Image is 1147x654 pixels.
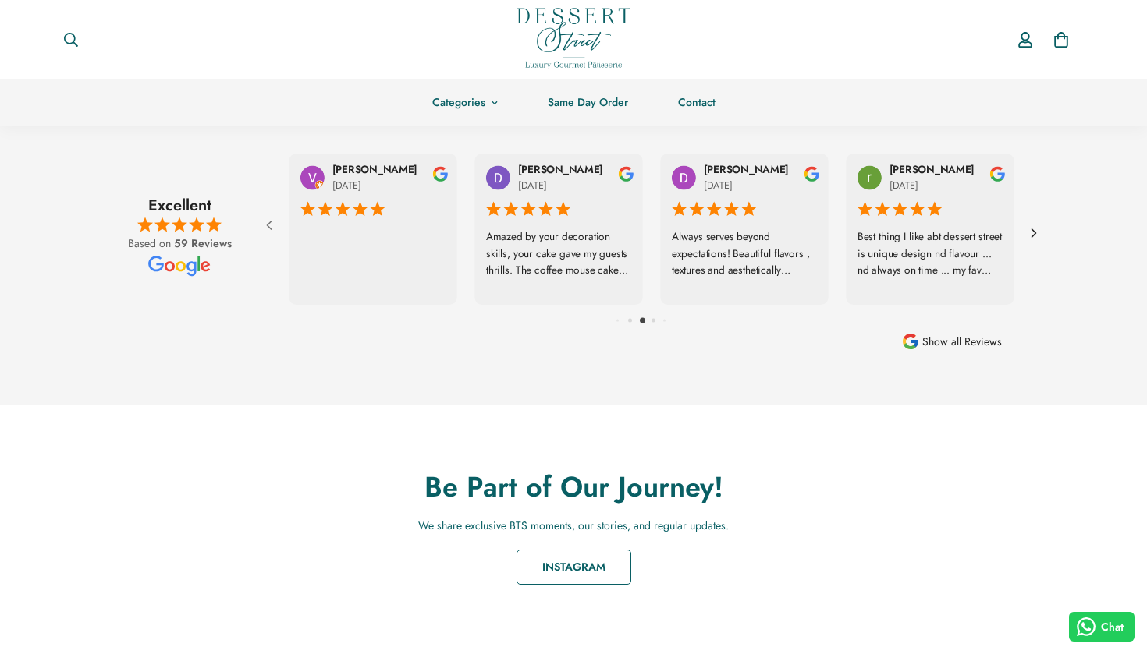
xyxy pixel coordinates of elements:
[518,179,547,194] div: [DATE]
[672,228,817,278] div: Always serves beyond expectations! Beautiful flavors , textures and aesthetically pleasing always...
[922,333,1002,350] span: Show all Reviews
[990,166,1005,181] a: review the reviwers
[407,79,523,126] a: Categories
[171,235,232,251] a: 59 Reviews
[51,468,1096,505] h2: Be Part of Our Journey!
[704,179,733,194] div: [DATE]
[128,236,232,252] div: Based on
[486,165,510,189] img: User Image
[1101,619,1124,635] span: Chat
[332,179,361,194] div: [DATE]
[51,23,91,57] button: Search
[804,166,819,181] a: review the reviwers
[518,161,604,179] div: [PERSON_NAME]
[332,161,418,179] div: [PERSON_NAME]
[858,165,882,189] img: User Image
[1007,17,1043,62] a: Account
[619,166,634,181] a: review the reviwers
[148,198,211,214] div: Excellent
[300,165,325,189] img: User Image
[51,518,1096,534] div: We share exclusive BTS moments, our stories, and regular updates.
[672,165,696,189] img: User Image
[523,79,653,126] a: Same Day Order
[858,228,1003,278] div: Best thing I like abt dessert street is unique design nd flavour ... nd always on time ... my fav...
[890,179,918,194] div: [DATE]
[486,228,631,278] div: Amazed by your decoration skills, your cake gave my guests thrills. The coffee mouse cake was to ...
[901,332,1002,351] a: Show all Reviews
[433,166,448,181] a: review the reviwers
[653,79,740,126] a: Contact
[174,235,232,251] b: 59 Reviews
[704,161,790,179] div: [PERSON_NAME]
[890,161,975,179] div: [PERSON_NAME]
[517,550,631,585] a: Instagram
[1043,22,1079,58] a: 0
[517,8,630,69] img: Dessert Street
[1069,612,1135,642] button: Chat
